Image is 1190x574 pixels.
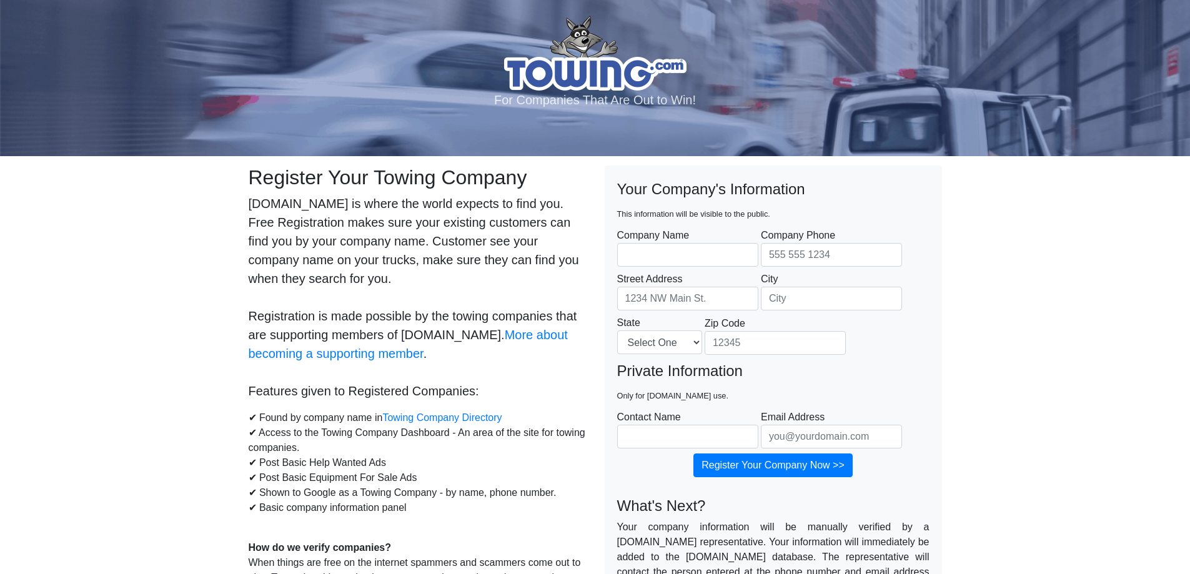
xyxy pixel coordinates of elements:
label: Company Name [617,228,758,267]
h4: What's Next? [617,497,930,515]
label: Street Address [617,272,758,310]
legend: Private Information [617,360,930,405]
small: Only for [DOMAIN_NAME] use. [617,391,729,400]
p: [DOMAIN_NAME] is where the world expects to find you. Free Registration makes sure your existing ... [249,194,586,400]
input: Email Address [761,425,902,448]
input: Register Your Company Now >> [693,453,853,477]
label: State [617,315,702,354]
p: ✔ Found by company name in ✔ Access to the Towing Company Dashboard - An area of the site for tow... [249,410,586,530]
input: Zip Code [705,331,846,355]
img: logo [504,16,687,91]
strong: How do we verify companies? [249,542,392,553]
input: City [761,287,902,310]
a: More about becoming a supporting member [249,328,568,360]
label: City [761,272,902,310]
input: Contact Name [617,425,758,448]
label: Company Phone [761,228,902,267]
p: For Companies That Are Out to Win! [16,91,1174,109]
legend: Your Company's Information [617,178,930,223]
a: Towing Company Directory [382,412,502,423]
input: Street Address [617,287,758,310]
label: Zip Code [705,316,846,355]
h2: Register Your Towing Company [249,166,586,189]
label: Contact Name [617,410,758,448]
input: Company Name [617,243,758,267]
input: Company Phone [761,243,902,267]
label: Email Address [761,410,902,448]
select: State [617,330,702,354]
strong: Features given to Registered Companies: [249,384,479,398]
small: This information will be visible to the public. [617,209,770,219]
